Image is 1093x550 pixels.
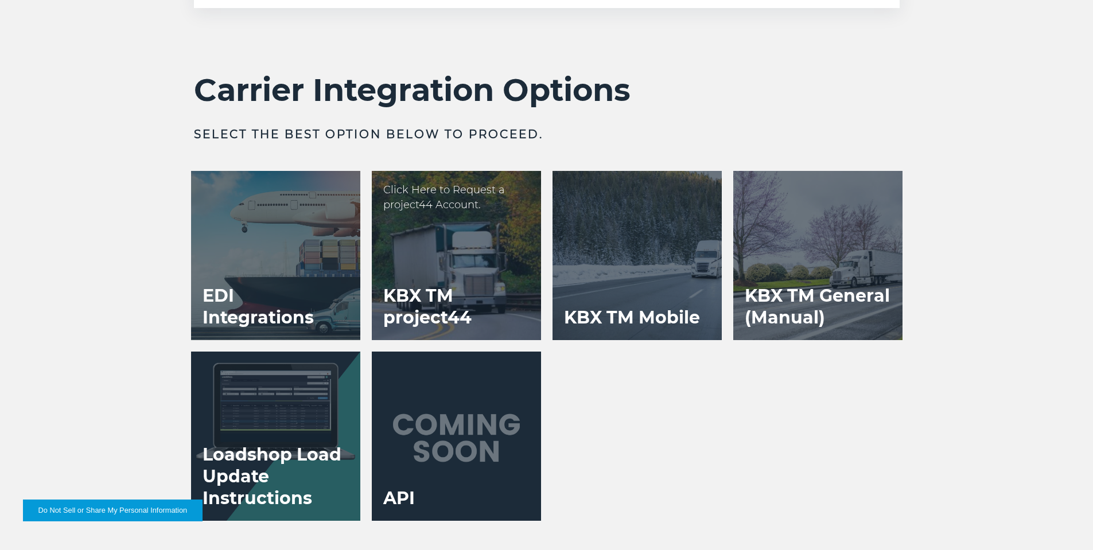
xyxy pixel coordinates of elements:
[372,476,426,521] h3: API
[1036,495,1093,550] iframe: Chat Widget
[23,500,203,521] button: Do Not Sell or Share My Personal Information
[194,71,900,109] h2: Carrier Integration Options
[553,171,722,340] a: KBX TM Mobile
[191,352,360,521] a: Loadshop Load Update Instructions
[372,274,541,340] h3: KBX TM project44
[553,295,711,340] h3: KBX TM Mobile
[383,182,530,212] p: Click Here to Request a project44 Account.
[194,126,900,142] h3: Select the best option below to proceed.
[191,274,360,340] h3: EDI Integrations
[191,171,360,340] a: EDI Integrations
[372,171,541,340] a: KBX TM project44
[733,274,903,340] h3: KBX TM General (Manual)
[733,171,903,340] a: KBX TM General (Manual)
[372,352,541,521] a: API
[191,432,360,521] h3: Loadshop Load Update Instructions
